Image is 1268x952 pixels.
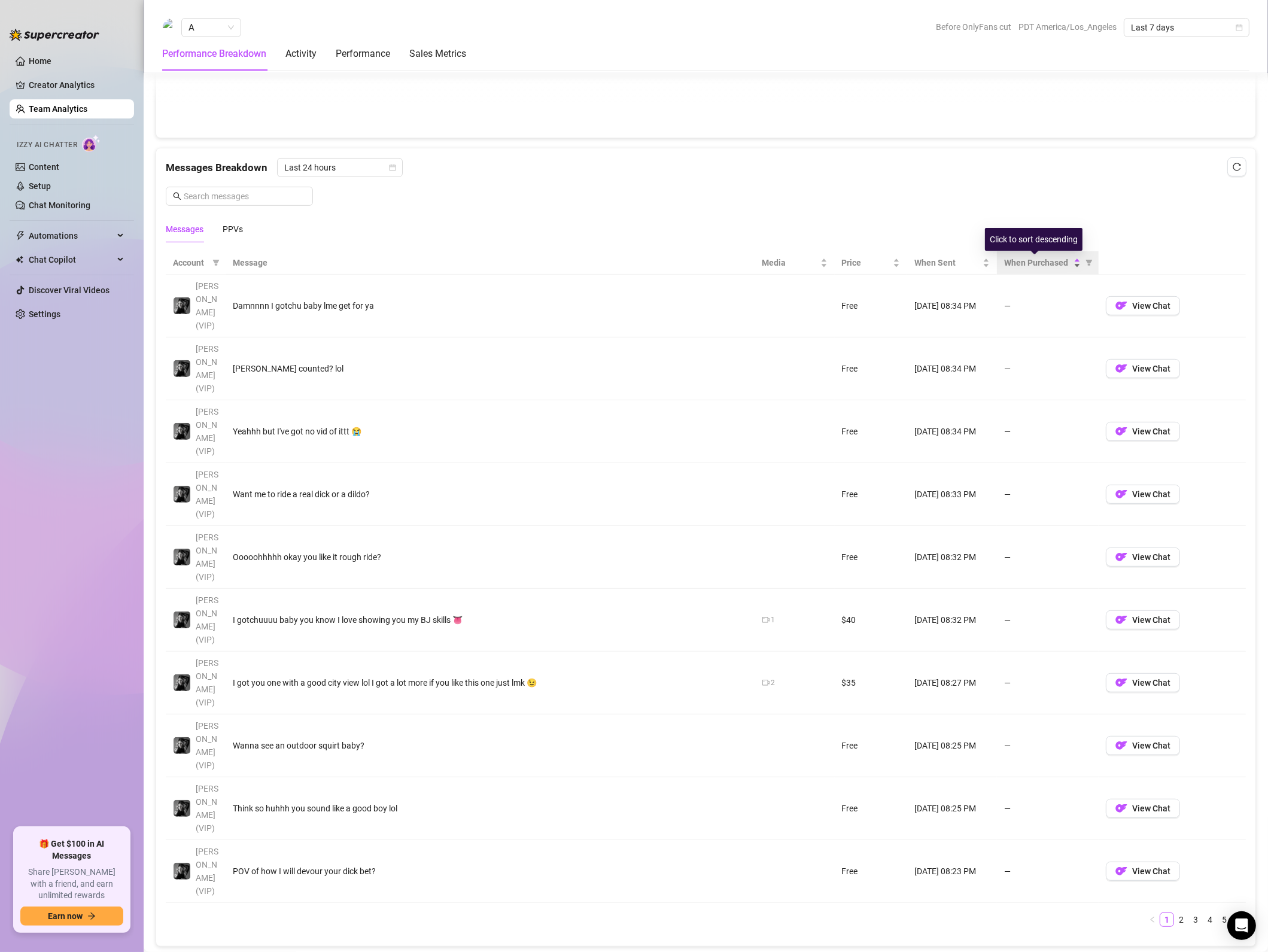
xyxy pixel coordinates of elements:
[174,297,190,314] img: Kennedy (VIP)
[174,486,190,503] img: Kennedy (VIP)
[174,549,190,565] img: Kennedy (VIP)
[29,250,114,269] span: Chat Copilot
[1132,364,1170,373] span: View Chat
[907,275,997,337] td: [DATE] 08:34 PM
[1132,427,1170,436] span: View Chat
[196,470,218,519] span: [PERSON_NAME] (VIP)
[233,865,748,878] div: POV of how I will devour your dick bet?
[174,737,190,754] img: Kennedy (VIP)
[162,47,266,61] div: Performance Breakdown
[196,658,218,707] span: [PERSON_NAME] (VIP)
[936,18,1011,36] span: Before OnlyFans cut
[196,533,218,582] span: [PERSON_NAME] (VIP)
[1132,866,1170,876] span: View Chat
[389,164,396,171] span: calendar
[1106,296,1180,315] button: OFView Chat
[1083,254,1095,272] span: filter
[233,550,748,564] div: Ooooohhhhh okay you like it rough ride?
[835,526,907,589] td: Free
[20,838,123,862] span: 🎁 Get $100 in AI Messages
[755,251,835,275] th: Media
[835,714,907,777] td: Free
[196,721,218,770] span: [PERSON_NAME] (VIP)
[29,285,110,295] a: Discover Viral Videos
[1233,163,1241,171] span: reload
[29,162,59,172] a: Content
[1115,865,1127,877] img: OF
[1131,19,1242,37] span: Last 7 days
[1115,551,1127,563] img: OF
[1106,304,1180,314] a: OFView Chat
[997,840,1099,903] td: —
[1160,913,1173,926] a: 1
[762,679,770,686] span: video-camera
[1132,678,1170,688] span: View Chat
[1106,492,1180,502] a: OFView Chat
[166,158,1246,177] div: Messages Breakdown
[1145,913,1160,927] li: Previous Page
[233,362,748,375] div: [PERSON_NAME] counted? lol
[907,526,997,589] td: [DATE] 08:32 PM
[907,337,997,400] td: [DATE] 08:34 PM
[174,612,190,628] img: Kennedy (VIP)
[771,677,776,689] div: 2
[1175,913,1188,926] a: 2
[907,463,997,526] td: [DATE] 08:33 PM
[1115,488,1127,500] img: OF
[1217,913,1231,927] li: 5
[1106,548,1180,567] button: OFView Chat
[1004,256,1071,269] span: When Purchased
[16,231,25,241] span: thunderbolt
[233,425,748,438] div: Yeahhh but I've got no vid of ittt 😭
[1106,807,1180,816] a: OFView Chat
[284,159,396,177] span: Last 24 hours
[1106,744,1180,753] a: OFView Chat
[1115,614,1127,626] img: OF
[1115,363,1127,375] img: OF
[997,652,1099,714] td: —
[233,676,748,689] div: I got you one with a good city view lol I got a lot more if you like this one just lmk 😉
[233,488,748,501] div: Want me to ride a real dick or a dildo?
[835,589,907,652] td: $40
[1203,913,1217,927] li: 4
[48,911,83,921] span: Earn now
[1188,913,1203,927] li: 3
[835,275,907,337] td: Free
[1189,913,1202,926] a: 3
[1106,555,1180,565] a: OFView Chat
[1227,911,1256,940] div: Open Intercom Messenger
[174,863,190,880] img: Kennedy (VIP)
[1132,615,1170,625] span: View Chat
[20,866,123,902] span: Share [PERSON_NAME] with a friend, and earn unlimited rewards
[907,777,997,840] td: [DATE] 08:25 PM
[1106,359,1180,378] button: OFView Chat
[16,256,23,264] img: Chat Copilot
[997,463,1099,526] td: —
[1132,741,1170,750] span: View Chat
[1160,913,1174,927] li: 1
[82,135,101,152] img: AI Chatter
[771,615,776,626] div: 1
[29,200,90,210] a: Chat Monitoring
[1115,300,1127,312] img: OF
[835,463,907,526] td: Free
[174,360,190,377] img: Kennedy (VIP)
[336,47,390,61] div: Performance
[842,256,890,269] span: Price
[907,714,997,777] td: [DATE] 08:25 PM
[87,912,96,920] span: arrow-right
[1132,489,1170,499] span: View Chat
[1115,740,1127,752] img: OF
[29,181,51,191] a: Setup
[1115,677,1127,689] img: OF
[835,652,907,714] td: $35
[409,47,466,61] div: Sales Metrics
[184,190,306,203] input: Search messages
[997,526,1099,589] td: —
[1149,916,1156,923] span: left
[907,400,997,463] td: [DATE] 08:34 PM
[166,223,203,236] div: Messages
[985,228,1082,251] div: Click to sort descending
[173,192,181,200] span: search
[997,589,1099,652] td: —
